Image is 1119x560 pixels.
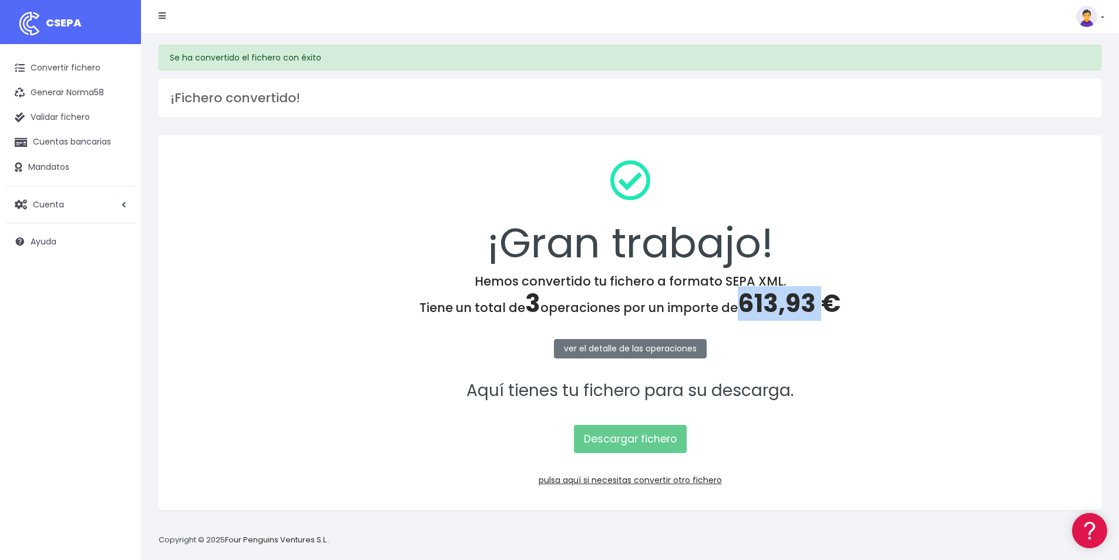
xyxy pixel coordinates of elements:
div: Se ha convertido el fichero con éxito [159,45,1101,71]
span: 613,93 € [738,286,841,321]
p: Copyright © 2025 . [159,534,330,546]
a: Generar Norma58 [6,81,135,105]
span: Cuenta [33,198,64,210]
span: 3 [525,286,540,321]
a: Ayuda [6,229,135,254]
img: logo [15,9,44,38]
a: Descargar fichero [574,425,687,453]
a: Cuentas bancarias [6,130,135,155]
a: Mandatos [6,155,135,180]
span: Ayuda [31,236,56,247]
a: Four Penguins Ventures S.L. [225,534,328,545]
p: Aquí tienes tu fichero para su descarga. [174,378,1086,404]
span: CSEPA [46,15,82,30]
h3: ¡Fichero convertido! [170,90,1090,106]
a: pulsa aquí si necesitas convertir otro fichero [539,474,722,486]
div: ¡Gran trabajo! [174,150,1086,274]
h4: Hemos convertido tu fichero a formato SEPA XML. Tiene un total de operaciones por un importe de [174,274,1086,318]
a: Validar fichero [6,105,135,130]
a: ver el detalle de las operaciones [554,339,707,358]
img: profile [1076,6,1097,27]
a: Cuenta [6,192,135,217]
a: Convertir fichero [6,56,135,81]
